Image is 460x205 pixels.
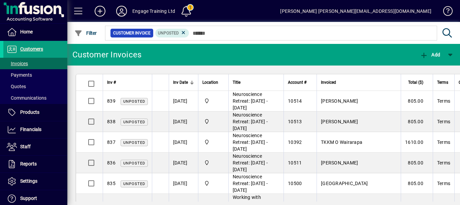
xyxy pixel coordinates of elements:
[7,95,46,101] span: Communications
[288,79,313,86] div: Account #
[3,24,67,41] a: Home
[123,99,145,104] span: Unposted
[20,196,37,201] span: Support
[20,127,41,132] span: Financials
[173,79,188,86] span: Inv Date
[321,160,358,165] span: [PERSON_NAME]
[418,49,442,61] button: Add
[437,79,448,86] span: Terms
[233,133,268,152] span: Neuroscience Retreat: [DATE] - [DATE]
[20,144,31,149] span: Staff
[233,79,280,86] div: Title
[321,98,358,104] span: [PERSON_NAME]
[3,104,67,121] a: Products
[438,1,452,23] a: Knowledge Base
[158,31,179,35] span: Unposted
[321,119,358,124] span: [PERSON_NAME]
[107,79,116,86] span: Inv #
[123,182,145,186] span: Unposted
[123,140,145,145] span: Unposted
[169,173,198,194] td: [DATE]
[202,79,224,86] div: Location
[401,132,433,153] td: 1610.00
[202,138,224,146] span: Central
[132,6,175,17] div: Engage Training Ltd
[288,181,302,186] span: 10500
[288,119,302,124] span: 10513
[420,52,440,57] span: Add
[321,79,397,86] div: Invoiced
[401,111,433,132] td: 805.00
[288,79,306,86] span: Account #
[169,153,198,173] td: [DATE]
[107,98,116,104] span: 839
[321,181,368,186] span: [GEOGRAPHIC_DATA]
[202,97,224,105] span: Central
[3,81,67,92] a: Quotes
[107,139,116,145] span: 837
[202,118,224,125] span: Central
[321,79,336,86] span: Invoiced
[72,49,141,60] div: Customer Invoices
[321,139,362,145] span: TKKM O Wairarapa
[7,72,32,78] span: Payments
[73,27,99,39] button: Filter
[3,92,67,104] a: Communications
[233,112,268,131] span: Neuroscience Retreat: [DATE] - [DATE]
[173,79,194,86] div: Inv Date
[288,139,302,145] span: 10392
[233,92,268,110] span: Neuroscience Retreat: [DATE] - [DATE]
[437,98,450,104] span: Terms
[169,132,198,153] td: [DATE]
[20,109,39,115] span: Products
[437,181,450,186] span: Terms
[437,160,450,165] span: Terms
[107,181,116,186] span: 835
[169,111,198,132] td: [DATE]
[7,61,28,66] span: Invoices
[89,5,111,17] button: Add
[288,98,302,104] span: 10514
[437,119,450,124] span: Terms
[74,30,97,36] span: Filter
[123,161,145,165] span: Unposted
[20,46,43,52] span: Customers
[20,161,37,166] span: Reports
[3,138,67,155] a: Staff
[107,119,116,124] span: 838
[20,178,37,184] span: Settings
[401,173,433,194] td: 805.00
[7,84,26,89] span: Quotes
[202,180,224,187] span: Central
[288,160,302,165] span: 10511
[3,156,67,173] a: Reports
[233,153,268,172] span: Neuroscience Retreat: [DATE] - [DATE]
[113,30,151,36] span: Customer Invoice
[3,173,67,190] a: Settings
[401,153,433,173] td: 805.00
[111,5,132,17] button: Profile
[3,58,67,69] a: Invoices
[3,121,67,138] a: Financials
[107,79,148,86] div: Inv #
[202,79,218,86] span: Location
[123,120,145,124] span: Unposted
[408,79,423,86] span: Total ($)
[401,91,433,111] td: 805.00
[405,79,429,86] div: Total ($)
[155,29,189,37] mat-chip: Customer Invoice Status: Unposted
[233,174,268,193] span: Neuroscience Retreat: [DATE] - [DATE]
[202,159,224,166] span: Central
[107,160,116,165] span: 836
[20,29,33,34] span: Home
[437,139,450,145] span: Terms
[169,91,198,111] td: [DATE]
[280,6,431,17] div: [PERSON_NAME] [PERSON_NAME][EMAIL_ADDRESS][DOMAIN_NAME]
[3,69,67,81] a: Payments
[233,79,240,86] span: Title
